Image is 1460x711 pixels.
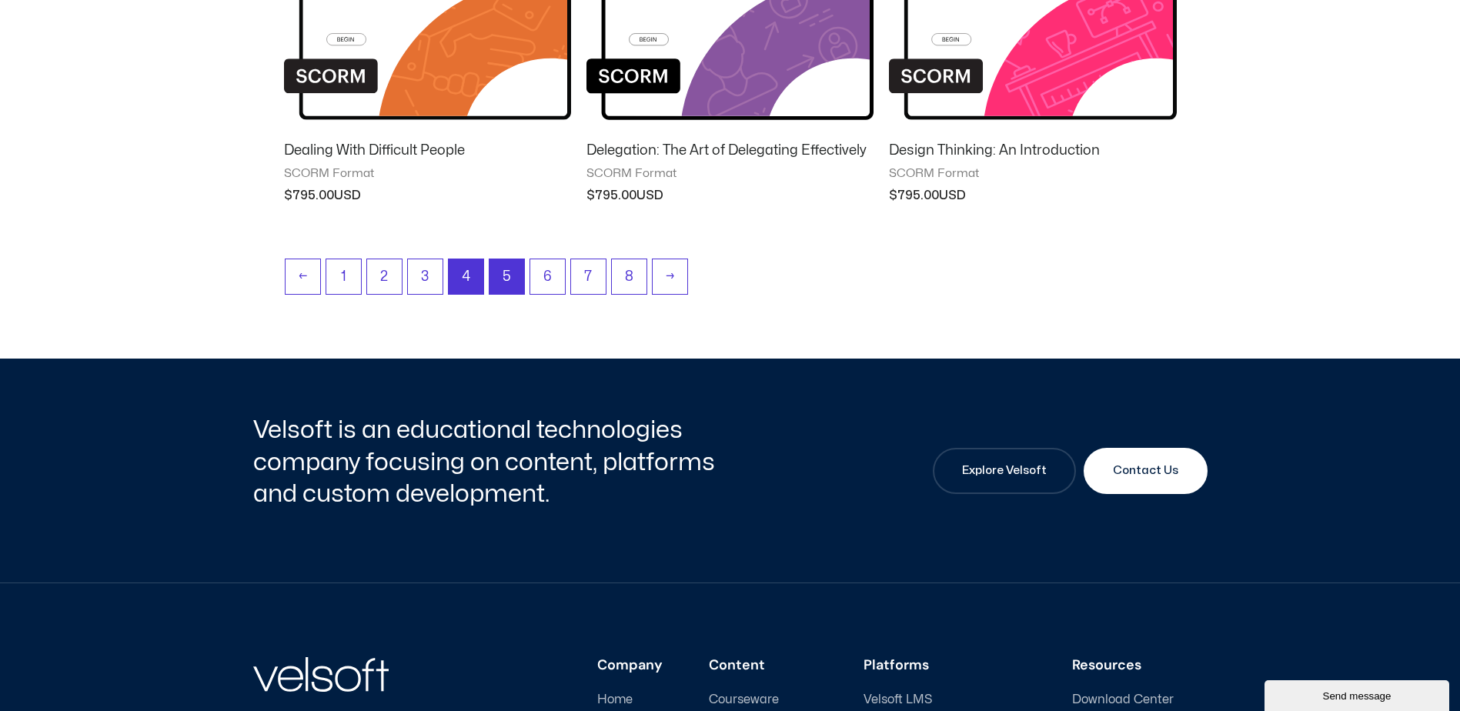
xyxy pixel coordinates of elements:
[864,693,932,707] span: Velsoft LMS
[597,693,663,707] a: Home
[530,259,565,294] a: Page 6
[1072,657,1208,674] h3: Resources
[489,259,524,294] a: Page 5
[284,189,334,202] bdi: 795.00
[586,166,874,182] span: SCORM Format
[286,259,320,294] a: ←
[449,259,483,294] span: Page 4
[253,414,727,510] h2: Velsoft is an educational technologies company focusing on content, platforms and custom developm...
[367,259,402,294] a: Page 2
[1084,448,1208,494] a: Contact Us
[586,142,874,159] h2: Delegation: The Art of Delegating Effectively
[933,448,1076,494] a: Explore Velsoft
[1072,693,1174,707] span: Download Center
[709,657,817,674] h3: Content
[284,189,292,202] span: $
[284,142,571,159] h2: Dealing With Difficult People
[586,142,874,166] a: Delegation: The Art of Delegating Effectively
[284,142,571,166] a: Dealing With Difficult People
[597,693,633,707] span: Home
[889,166,1176,182] span: SCORM Format
[586,189,636,202] bdi: 795.00
[864,657,1026,674] h3: Platforms
[864,693,1026,707] a: Velsoft LMS
[1265,677,1452,711] iframe: chat widget
[612,259,646,294] a: Page 8
[653,259,687,294] a: →
[284,166,571,182] span: SCORM Format
[571,259,606,294] a: Page 7
[1113,462,1178,480] span: Contact Us
[889,189,939,202] bdi: 795.00
[962,462,1047,480] span: Explore Velsoft
[889,142,1176,166] a: Design Thinking: An Introduction
[408,259,443,294] a: Page 3
[709,693,817,707] a: Courseware
[889,189,897,202] span: $
[586,189,595,202] span: $
[284,259,1177,302] nav: Product Pagination
[326,259,361,294] a: Page 1
[1072,693,1208,707] a: Download Center
[709,693,779,707] span: Courseware
[597,657,663,674] h3: Company
[889,142,1176,159] h2: Design Thinking: An Introduction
